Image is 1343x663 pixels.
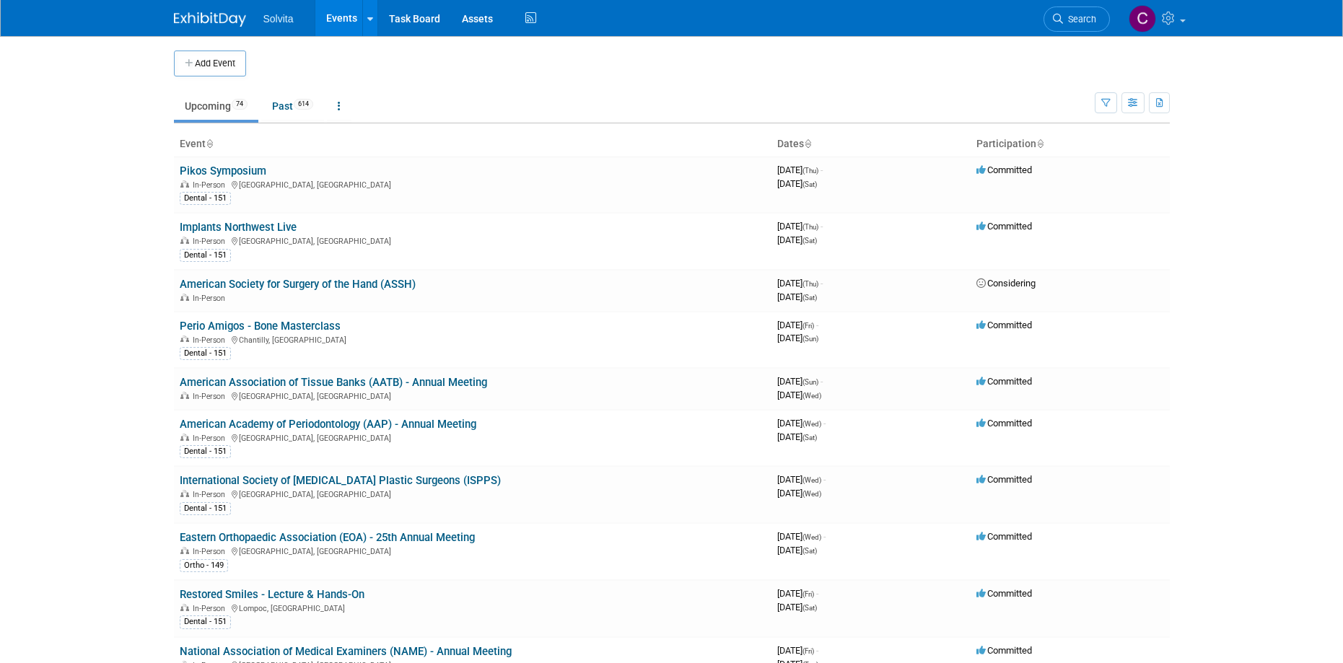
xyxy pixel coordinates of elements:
[802,392,821,400] span: (Wed)
[180,547,189,554] img: In-Person Event
[193,490,229,499] span: In-Person
[193,547,229,556] span: In-Person
[823,418,826,429] span: -
[193,237,229,246] span: In-Person
[777,431,817,442] span: [DATE]
[180,333,766,345] div: Chantilly, [GEOGRAPHIC_DATA]
[821,221,823,232] span: -
[802,237,817,245] span: (Sat)
[816,588,818,599] span: -
[180,418,476,431] a: American Academy of Periodontology (AAP) - Annual Meeting
[976,320,1032,330] span: Committed
[821,376,823,387] span: -
[180,602,766,613] div: Lompoc, [GEOGRAPHIC_DATA]
[180,559,228,572] div: Ortho - 149
[777,645,818,656] span: [DATE]
[777,531,826,542] span: [DATE]
[193,294,229,303] span: In-Person
[976,278,1036,289] span: Considering
[777,178,817,189] span: [DATE]
[180,192,231,205] div: Dental - 151
[802,280,818,288] span: (Thu)
[777,221,823,232] span: [DATE]
[263,13,294,25] span: Solvita
[180,221,297,234] a: Implants Northwest Live
[180,434,189,441] img: In-Person Event
[802,590,814,598] span: (Fri)
[180,335,189,343] img: In-Person Event
[180,278,416,291] a: American Society for Surgery of the Hand (ASSH)
[802,322,814,330] span: (Fri)
[180,474,501,487] a: International Society of [MEDICAL_DATA] Plastic Surgeons (ISPPS)
[777,418,826,429] span: [DATE]
[777,291,817,302] span: [DATE]
[976,588,1032,599] span: Committed
[193,180,229,190] span: In-Person
[976,645,1032,656] span: Committed
[971,132,1170,157] th: Participation
[1036,138,1044,149] a: Sort by Participation Type
[802,180,817,188] span: (Sat)
[294,99,313,110] span: 614
[771,132,971,157] th: Dates
[976,164,1032,175] span: Committed
[180,588,364,601] a: Restored Smiles - Lecture & Hands-On
[802,490,821,498] span: (Wed)
[816,645,818,656] span: -
[802,476,821,484] span: (Wed)
[777,588,818,599] span: [DATE]
[174,92,258,120] a: Upcoming74
[193,434,229,443] span: In-Person
[802,533,821,541] span: (Wed)
[174,132,771,157] th: Event
[180,234,766,246] div: [GEOGRAPHIC_DATA], [GEOGRAPHIC_DATA]
[816,320,818,330] span: -
[802,647,814,655] span: (Fri)
[180,445,231,458] div: Dental - 151
[802,294,817,302] span: (Sat)
[1129,5,1156,32] img: Cindy Miller
[802,434,817,442] span: (Sat)
[777,488,821,499] span: [DATE]
[777,474,826,485] span: [DATE]
[976,221,1032,232] span: Committed
[777,320,818,330] span: [DATE]
[180,545,766,556] div: [GEOGRAPHIC_DATA], [GEOGRAPHIC_DATA]
[821,164,823,175] span: -
[193,335,229,345] span: In-Person
[976,376,1032,387] span: Committed
[802,167,818,175] span: (Thu)
[193,392,229,401] span: In-Person
[180,490,189,497] img: In-Person Event
[777,278,823,289] span: [DATE]
[976,474,1032,485] span: Committed
[180,615,231,628] div: Dental - 151
[823,474,826,485] span: -
[777,390,821,400] span: [DATE]
[821,278,823,289] span: -
[802,378,818,386] span: (Sun)
[802,604,817,612] span: (Sat)
[802,547,817,555] span: (Sat)
[232,99,248,110] span: 74
[777,164,823,175] span: [DATE]
[976,531,1032,542] span: Committed
[777,376,823,387] span: [DATE]
[180,604,189,611] img: In-Person Event
[261,92,324,120] a: Past614
[802,335,818,343] span: (Sun)
[1063,14,1096,25] span: Search
[777,602,817,612] span: [DATE]
[180,164,266,177] a: Pikos Symposium
[180,178,766,190] div: [GEOGRAPHIC_DATA], [GEOGRAPHIC_DATA]
[174,51,246,76] button: Add Event
[180,376,487,389] a: American Association of Tissue Banks (AATB) - Annual Meeting
[193,604,229,613] span: In-Person
[180,531,475,544] a: Eastern Orthopaedic Association (EOA) - 25th Annual Meeting
[180,294,189,301] img: In-Person Event
[180,249,231,262] div: Dental - 151
[777,234,817,245] span: [DATE]
[976,418,1032,429] span: Committed
[180,488,766,499] div: [GEOGRAPHIC_DATA], [GEOGRAPHIC_DATA]
[180,180,189,188] img: In-Person Event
